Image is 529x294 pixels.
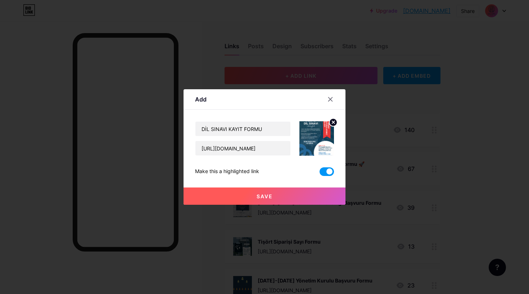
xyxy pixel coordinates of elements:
[195,95,207,104] div: Add
[195,167,259,176] div: Make this a highlighted link
[184,187,345,205] button: Save
[299,121,334,156] img: link_thumbnail
[257,193,273,199] span: Save
[195,141,290,155] input: URL
[195,122,290,136] input: Title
